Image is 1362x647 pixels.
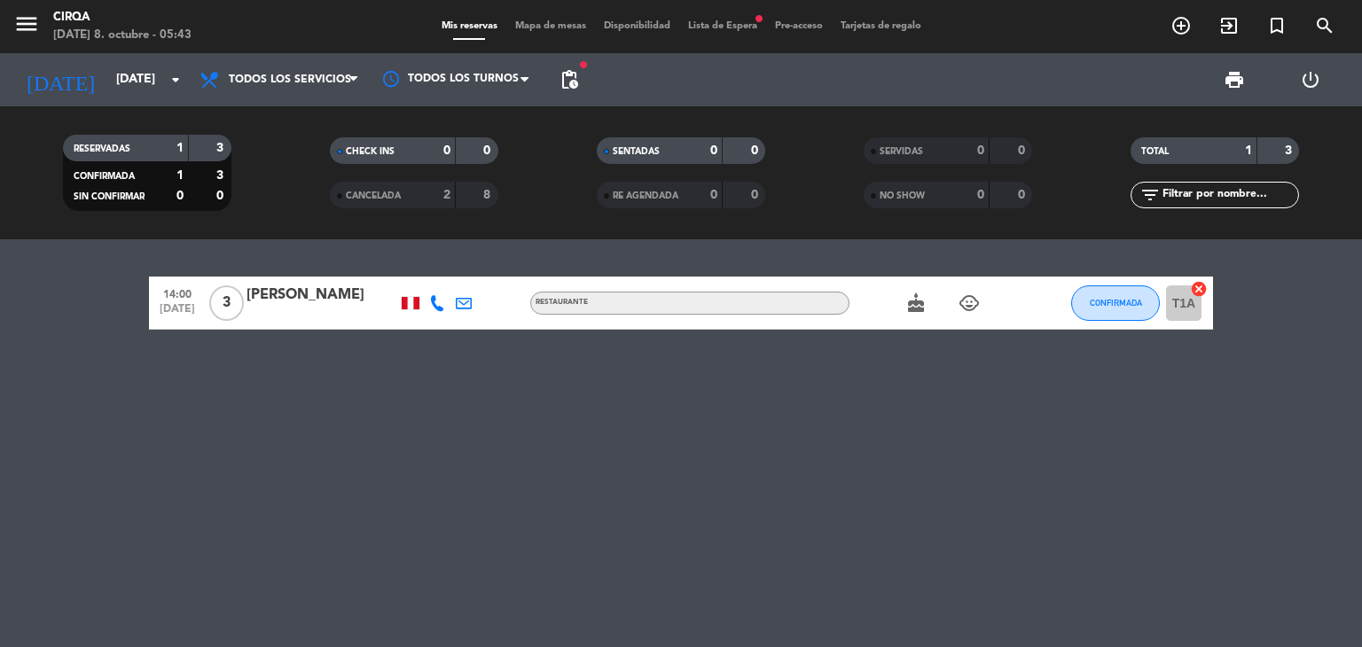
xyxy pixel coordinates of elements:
span: CONFIRMADA [1090,298,1142,308]
i: [DATE] [13,60,107,99]
strong: 0 [751,189,762,201]
span: SERVIDAS [880,147,923,156]
strong: 3 [1285,144,1295,157]
strong: 0 [176,190,184,202]
span: CHECK INS [346,147,395,156]
span: NO SHOW [880,191,925,200]
strong: 0 [977,144,984,157]
span: fiber_manual_record [578,59,589,70]
div: [PERSON_NAME] [247,284,397,307]
strong: 0 [443,144,450,157]
span: SENTADAS [613,147,660,156]
span: 14:00 [155,283,200,303]
strong: 2 [443,189,450,201]
strong: 1 [1245,144,1252,157]
span: CANCELADA [346,191,401,200]
span: print [1224,69,1245,90]
i: child_care [959,292,980,314]
i: cake [905,292,927,314]
strong: 3 [216,142,227,154]
i: power_settings_new [1300,69,1321,90]
span: Pre-acceso [766,21,832,31]
span: CONFIRMADA [74,172,135,181]
span: Lista de Espera [679,21,766,31]
div: CIRQA [53,9,192,27]
div: LOG OUT [1272,53,1349,106]
span: RE AGENDADA [613,191,678,200]
span: Mapa de mesas [506,21,595,31]
span: 3 [209,285,244,321]
strong: 0 [751,144,762,157]
strong: 1 [176,169,184,182]
button: CONFIRMADA [1071,285,1160,321]
div: [DATE] 8. octubre - 05:43 [53,27,192,44]
strong: 0 [1018,144,1029,157]
i: arrow_drop_down [165,69,186,90]
span: Todos los servicios [229,74,351,86]
span: SIN CONFIRMAR [74,192,145,201]
i: turned_in_not [1266,15,1288,36]
span: pending_actions [559,69,580,90]
input: Filtrar por nombre... [1161,185,1298,205]
span: TOTAL [1141,147,1169,156]
strong: 0 [1018,189,1029,201]
i: search [1314,15,1335,36]
i: menu [13,11,40,37]
strong: 0 [216,190,227,202]
strong: 0 [483,144,494,157]
strong: 0 [977,189,984,201]
i: exit_to_app [1218,15,1240,36]
button: menu [13,11,40,43]
strong: 1 [176,142,184,154]
i: filter_list [1139,184,1161,206]
strong: 8 [483,189,494,201]
span: Restaurante [536,299,588,306]
span: Tarjetas de regalo [832,21,930,31]
span: Disponibilidad [595,21,679,31]
strong: 3 [216,169,227,182]
span: Mis reservas [433,21,506,31]
strong: 0 [710,144,717,157]
span: [DATE] [155,303,200,323]
span: fiber_manual_record [754,13,764,24]
strong: 0 [710,189,717,201]
i: cancel [1190,280,1208,298]
i: add_circle_outline [1170,15,1192,36]
span: RESERVADAS [74,144,130,153]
